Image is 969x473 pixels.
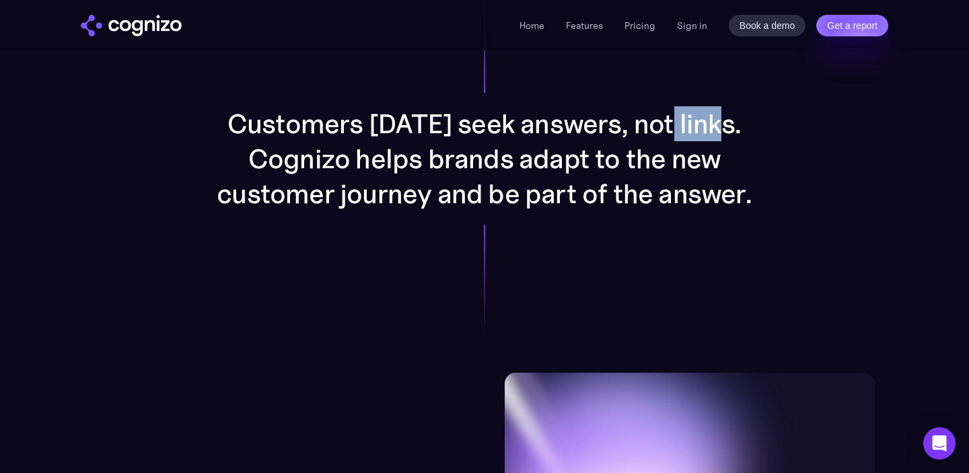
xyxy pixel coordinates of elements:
a: Pricing [624,20,655,32]
a: Home [519,20,544,32]
a: Book a demo [729,15,806,36]
div: Open Intercom Messenger [923,427,956,460]
a: Features [566,20,603,32]
a: Get a report [816,15,888,36]
a: Sign in [677,17,707,34]
a: home [81,15,182,36]
img: cognizo logo [81,15,182,36]
p: Customers [DATE] seek answers, not links. Cognizo helps brands adapt to the new customer journey ... [215,106,754,211]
